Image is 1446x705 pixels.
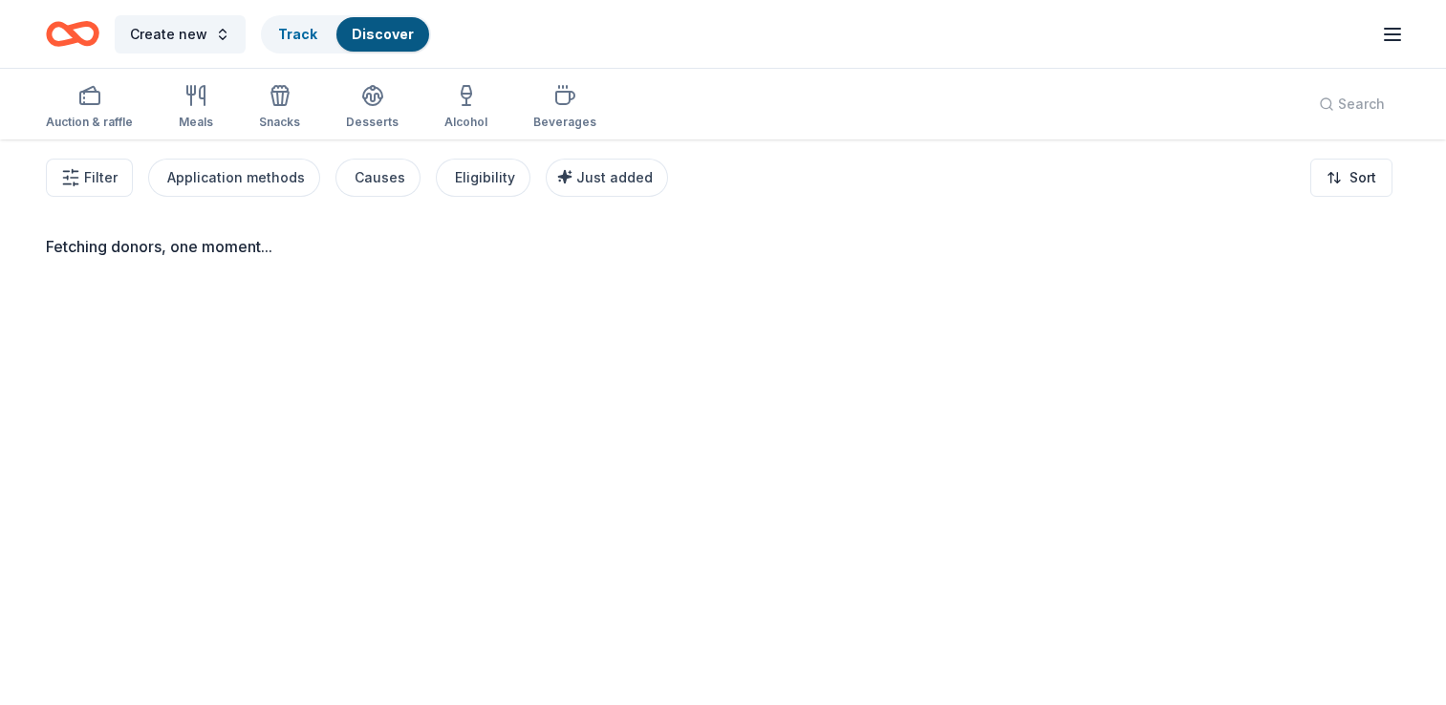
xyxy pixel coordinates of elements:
button: Alcohol [444,76,487,139]
div: Meals [179,115,213,130]
span: Just added [576,169,653,185]
a: Home [46,11,99,56]
button: Filter [46,159,133,197]
div: Desserts [346,115,399,130]
div: Snacks [259,115,300,130]
div: Auction & raffle [46,115,133,130]
div: Alcohol [444,115,487,130]
button: Create new [115,15,246,53]
button: Eligibility [436,159,530,197]
a: Discover [352,26,414,42]
div: Application methods [167,166,305,189]
button: TrackDiscover [261,15,431,53]
div: Beverages [533,115,596,130]
button: Causes [335,159,421,197]
button: Beverages [533,76,596,139]
button: Meals [179,76,213,139]
button: Snacks [259,76,300,139]
div: Causes [355,166,405,189]
a: Track [278,26,317,42]
button: Desserts [346,76,399,139]
span: Filter [84,166,118,189]
div: Eligibility [455,166,515,189]
div: Fetching donors, one moment... [46,235,1400,258]
button: Just added [546,159,668,197]
button: Application methods [148,159,320,197]
span: Create new [130,23,207,46]
button: Sort [1310,159,1392,197]
span: Sort [1349,166,1376,189]
button: Auction & raffle [46,76,133,139]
